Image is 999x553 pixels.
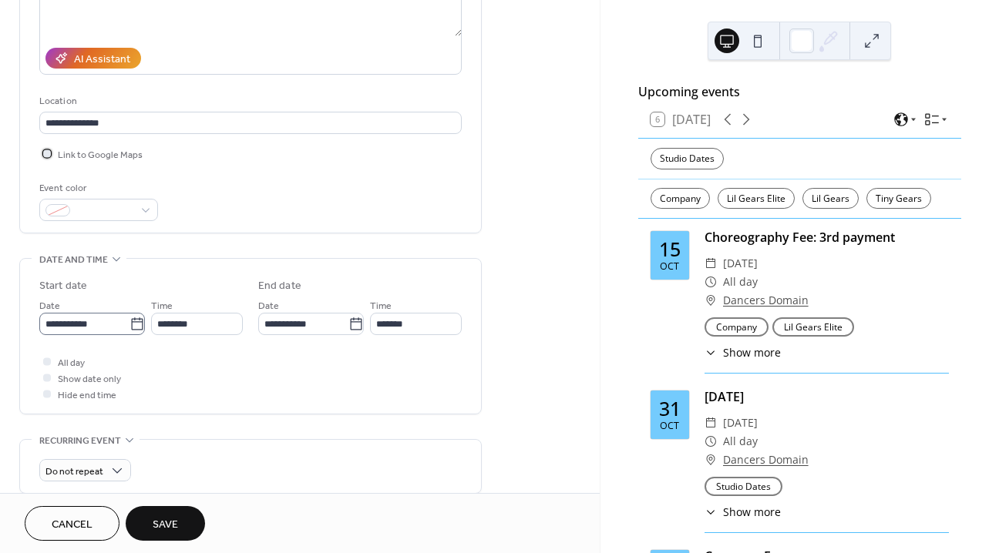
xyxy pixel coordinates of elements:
[25,506,119,541] button: Cancel
[723,291,809,310] a: Dancers Domain
[258,298,279,314] span: Date
[705,344,717,360] div: ​
[802,188,859,209] div: Lil Gears
[58,371,121,387] span: Show date only
[58,355,85,371] span: All day
[39,252,108,268] span: Date and time
[723,254,758,273] span: [DATE]
[705,451,717,469] div: ​
[718,188,795,209] div: Lil Gears Elite
[370,298,392,314] span: Time
[723,432,758,451] span: All day
[39,180,155,196] div: Event color
[151,298,173,314] span: Time
[39,278,87,294] div: Start date
[74,52,130,68] div: AI Assistant
[660,421,679,431] div: Oct
[705,414,717,432] div: ​
[705,504,717,520] div: ​
[723,344,781,360] span: Show more
[723,273,758,291] span: All day
[638,82,961,101] div: Upcoming events
[705,504,781,520] button: ​Show more
[258,278,301,294] div: End date
[659,399,681,418] div: 31
[705,387,949,406] div: [DATE]
[705,432,717,451] div: ​
[723,504,781,520] span: Show more
[659,240,681,259] div: 15
[39,93,459,109] div: Location
[45,463,103,481] span: Do not repeat
[705,228,949,246] div: Choreography Fee: 3rd payment
[39,298,60,314] span: Date
[660,262,679,272] div: Oct
[58,147,143,163] span: Link to Google Maps
[45,48,141,69] button: AI Assistant
[39,433,121,449] span: Recurring event
[866,188,931,209] div: Tiny Gears
[651,188,710,209] div: Company
[153,517,178,533] span: Save
[126,506,205,541] button: Save
[52,517,92,533] span: Cancel
[723,414,758,432] span: [DATE]
[705,254,717,273] div: ​
[705,273,717,291] div: ​
[705,344,781,360] button: ​Show more
[705,291,717,310] div: ​
[58,387,116,404] span: Hide end time
[651,148,724,169] div: Studio Dates
[723,451,809,469] a: Dancers Domain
